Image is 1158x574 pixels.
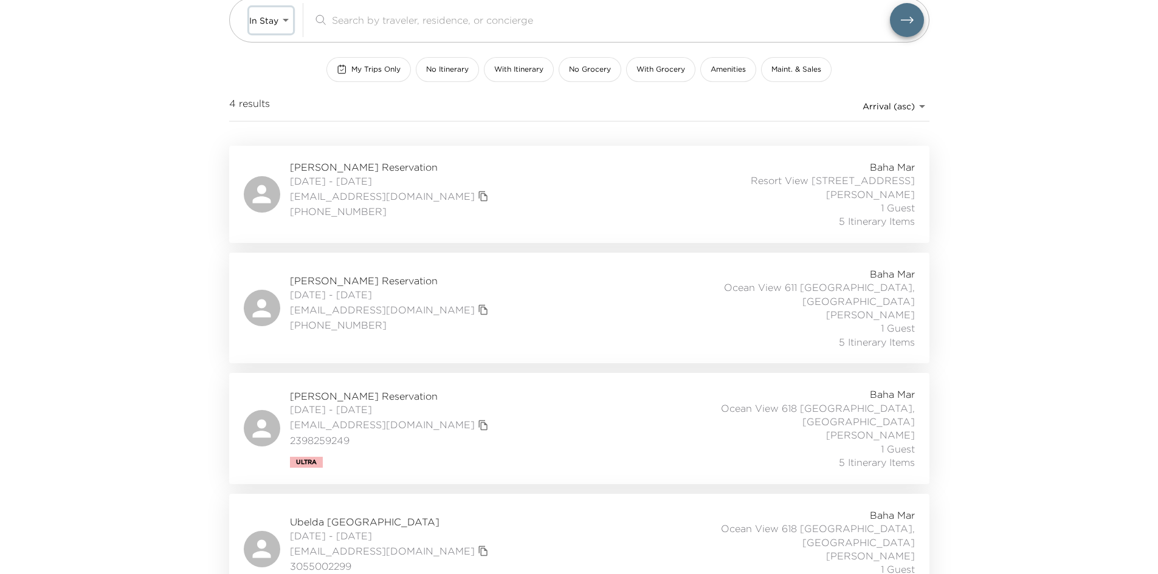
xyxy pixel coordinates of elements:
[870,160,915,174] span: Baha Mar
[881,442,915,456] span: 1 Guest
[826,188,915,201] span: [PERSON_NAME]
[290,274,492,287] span: [PERSON_NAME] Reservation
[646,401,915,429] span: Ocean View 618 [GEOGRAPHIC_DATA], [GEOGRAPHIC_DATA]
[475,542,492,559] button: copy primary member email
[290,303,475,316] a: [EMAIL_ADDRESS][DOMAIN_NAME]
[711,64,746,75] span: Amenities
[290,544,475,558] a: [EMAIL_ADDRESS][DOMAIN_NAME]
[626,57,695,82] button: With Grocery
[646,522,915,549] span: Ocean View 618 [GEOGRAPHIC_DATA], [GEOGRAPHIC_DATA]
[426,64,469,75] span: No Itinerary
[296,459,317,466] span: Ultra
[229,373,929,483] a: [PERSON_NAME] Reservation[DATE] - [DATE][EMAIL_ADDRESS][DOMAIN_NAME]copy primary member email2398...
[751,174,915,187] span: Resort View [STREET_ADDRESS]
[416,57,479,82] button: No Itinerary
[870,267,915,281] span: Baha Mar
[569,64,611,75] span: No Grocery
[290,205,492,218] span: [PHONE_NUMBER]
[826,308,915,321] span: [PERSON_NAME]
[290,403,492,416] span: [DATE] - [DATE]
[290,418,475,431] a: [EMAIL_ADDRESS][DOMAIN_NAME]
[290,515,492,528] span: Ubelda [GEOGRAPHIC_DATA]
[771,64,821,75] span: Maint. & Sales
[290,174,492,188] span: [DATE] - [DATE]
[559,57,621,82] button: No Grocery
[839,335,915,349] span: 5 Itinerary Items
[646,281,915,308] span: Ocean View 611 [GEOGRAPHIC_DATA], [GEOGRAPHIC_DATA]
[475,301,492,318] button: copy primary member email
[475,417,492,434] button: copy primary member email
[290,160,492,174] span: [PERSON_NAME] Reservation
[700,57,756,82] button: Amenities
[484,57,554,82] button: With Itinerary
[290,529,492,542] span: [DATE] - [DATE]
[761,57,832,82] button: Maint. & Sales
[229,97,270,116] span: 4 results
[839,214,915,228] span: 5 Itinerary Items
[332,13,890,27] input: Search by traveler, residence, or concierge
[870,508,915,522] span: Baha Mar
[475,188,492,205] button: copy primary member email
[826,549,915,562] span: [PERSON_NAME]
[290,288,492,301] span: [DATE] - [DATE]
[249,15,278,26] span: In Stay
[863,101,915,112] span: Arrival (asc)
[636,64,685,75] span: With Grocery
[839,456,915,469] span: 5 Itinerary Items
[290,318,492,332] span: [PHONE_NUMBER]
[290,389,492,403] span: [PERSON_NAME] Reservation
[326,57,411,82] button: My Trips Only
[881,201,915,214] span: 1 Guest
[290,190,475,203] a: [EMAIL_ADDRESS][DOMAIN_NAME]
[229,253,929,363] a: [PERSON_NAME] Reservation[DATE] - [DATE][EMAIL_ADDRESS][DOMAIN_NAME]copy primary member email[PHO...
[881,321,915,335] span: 1 Guest
[290,559,492,573] span: 3055002299
[870,388,915,401] span: Baha Mar
[494,64,543,75] span: With Itinerary
[351,64,401,75] span: My Trips Only
[826,428,915,442] span: [PERSON_NAME]
[229,146,929,243] a: [PERSON_NAME] Reservation[DATE] - [DATE][EMAIL_ADDRESS][DOMAIN_NAME]copy primary member email[PHO...
[290,434,492,447] span: 2398259249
